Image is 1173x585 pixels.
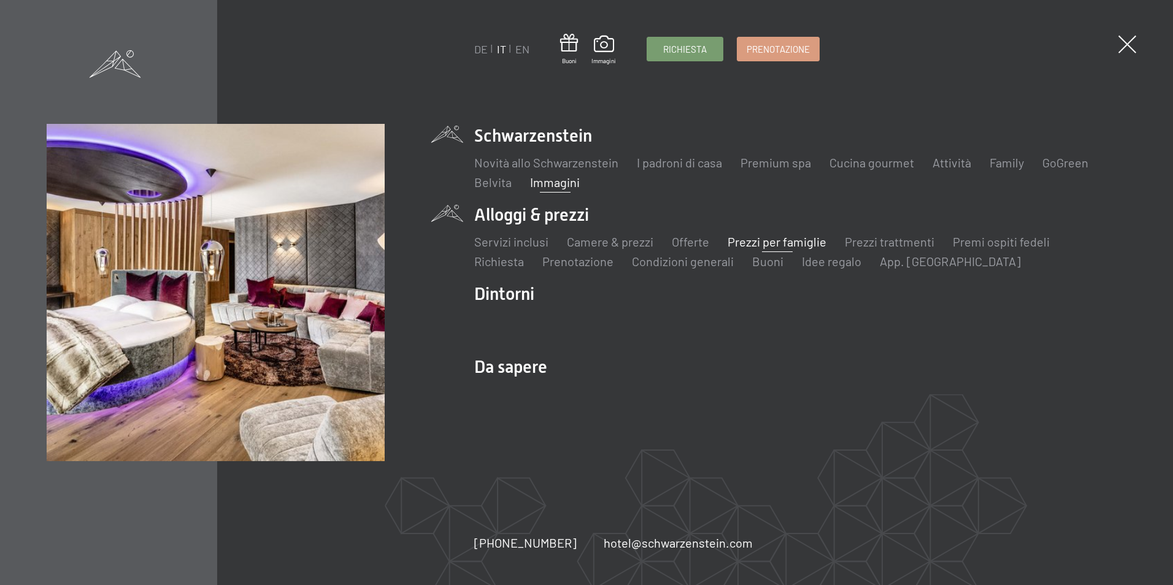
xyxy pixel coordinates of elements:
a: Premi ospiti fedeli [953,234,1050,249]
a: DE [474,42,488,56]
span: Prenotazione [747,43,810,56]
a: Camere & prezzi [567,234,653,249]
a: hotel@schwarzenstein.com [604,534,753,551]
a: IT [497,42,506,56]
a: Richiesta [647,37,723,61]
a: Premium spa [740,155,811,170]
a: I padroni di casa [637,155,722,170]
a: Buoni [752,254,783,269]
a: EN [515,42,529,56]
a: Prezzi trattmenti [845,234,934,249]
a: Family [990,155,1024,170]
a: Novità allo Schwarzenstein [474,155,618,170]
a: Offerte [672,234,709,249]
a: Belvita [474,175,512,189]
a: [PHONE_NUMBER] [474,534,577,551]
a: Servizi inclusi [474,234,548,249]
a: Prenotazione [542,254,613,269]
a: Condizioni generali [632,254,734,269]
a: Immagini [530,175,580,189]
a: GoGreen [1042,155,1088,170]
a: Immagini [591,36,616,65]
a: Attività [933,155,971,170]
a: Buoni [560,34,578,65]
a: Richiesta [474,254,524,269]
a: Idee regalo [802,254,861,269]
span: [PHONE_NUMBER] [474,535,577,550]
span: Buoni [560,56,578,65]
a: App. [GEOGRAPHIC_DATA] [880,254,1021,269]
a: Cucina gourmet [829,155,914,170]
span: Immagini [591,56,616,65]
a: Prezzi per famiglie [728,234,826,249]
span: Richiesta [663,43,707,56]
a: Prenotazione [737,37,819,61]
